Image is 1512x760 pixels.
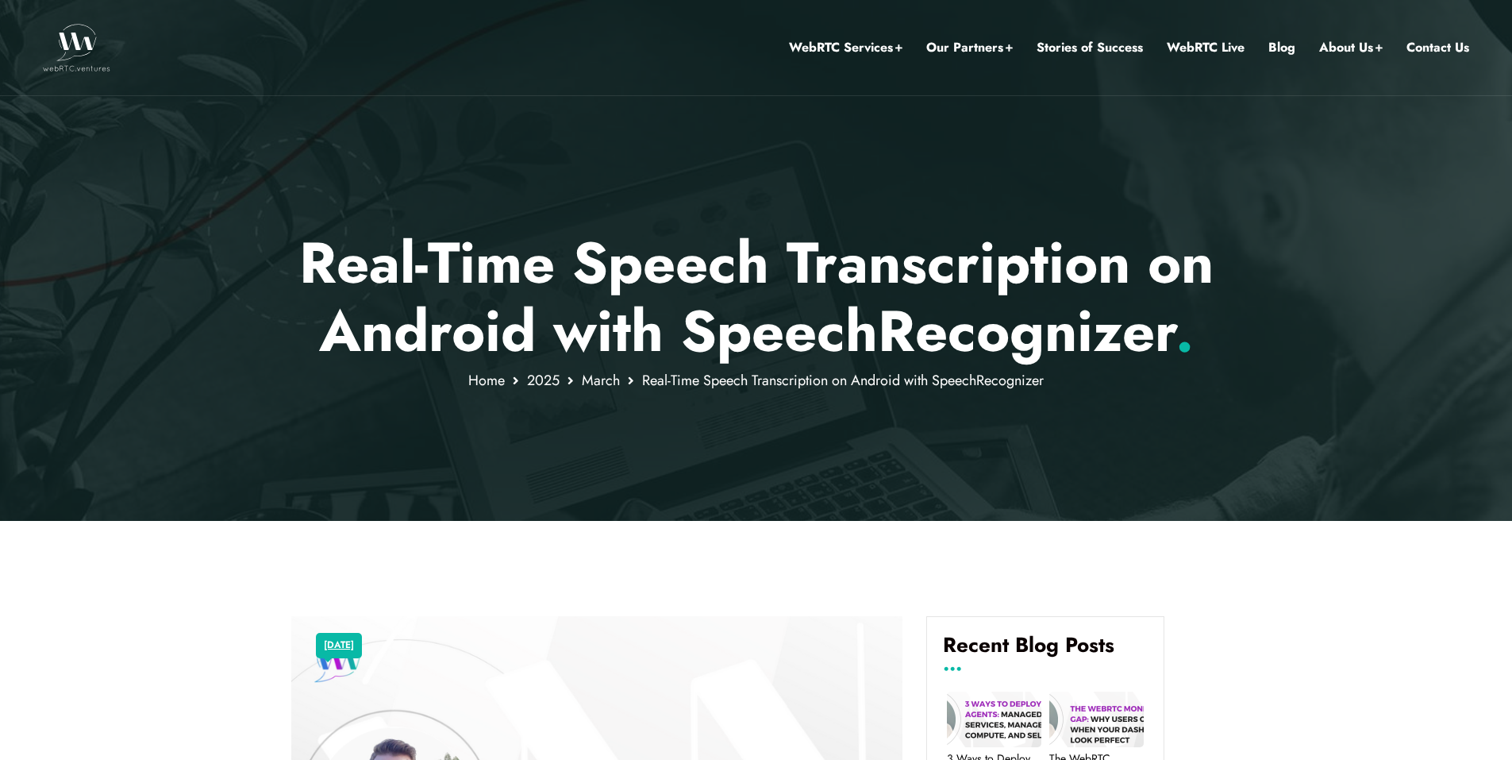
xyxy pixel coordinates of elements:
[943,633,1148,669] h4: Recent Blog Posts
[291,229,1221,366] p: Real-Time Speech Transcription on Android with SpeechRecognizer
[527,370,560,391] a: 2025
[1319,37,1383,58] a: About Us
[1268,37,1295,58] a: Blog
[926,37,1013,58] a: Our Partners
[582,370,620,391] a: March
[468,370,505,391] a: Home
[1167,37,1245,58] a: WebRTC Live
[1406,37,1469,58] a: Contact Us
[1037,37,1143,58] a: Stories of Success
[642,370,1044,391] span: Real-Time Speech Transcription on Android with SpeechRecognizer
[324,635,354,656] a: [DATE]
[1175,290,1194,372] span: .
[43,24,110,71] img: WebRTC.ventures
[789,37,902,58] a: WebRTC Services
